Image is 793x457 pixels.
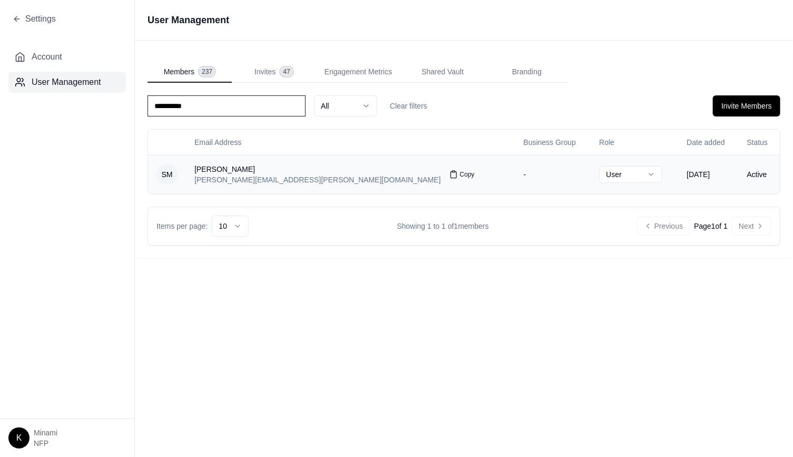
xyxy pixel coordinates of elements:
th: Email Address [186,130,515,155]
span: Settings [25,13,56,25]
button: Account [8,46,126,67]
span: Copy [460,170,475,179]
span: Engagement Metrics [325,66,392,77]
span: Invites [254,66,276,77]
button: User Management [8,72,126,93]
div: Showing 1 to 1 of 1 members [249,221,637,231]
button: Copy [445,164,479,185]
span: SM [156,164,178,185]
th: Date added [679,130,739,155]
span: Members [164,66,194,77]
div: K [8,427,30,449]
th: Business Group [515,130,591,155]
button: Clear filters [381,95,436,116]
span: Items per page: [156,221,208,231]
span: Shared Vault [422,66,464,77]
span: Account [32,51,62,63]
div: Page 1 of 1 [694,221,728,231]
div: [PERSON_NAME][EMAIL_ADDRESS][PERSON_NAME][DOMAIN_NAME] [194,174,441,185]
td: [DATE] [679,155,739,193]
span: 47 [280,66,293,77]
th: Role [591,130,678,155]
td: - [515,155,591,193]
div: [PERSON_NAME] [194,164,441,174]
span: Minami [34,427,57,438]
td: Active [739,155,780,193]
th: Status [739,130,780,155]
span: NFP [34,438,57,449]
span: 237 [199,66,216,77]
span: Branding [512,66,542,77]
span: User Management [32,76,101,89]
button: Settings [13,13,56,25]
button: Invite Members [713,95,780,116]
